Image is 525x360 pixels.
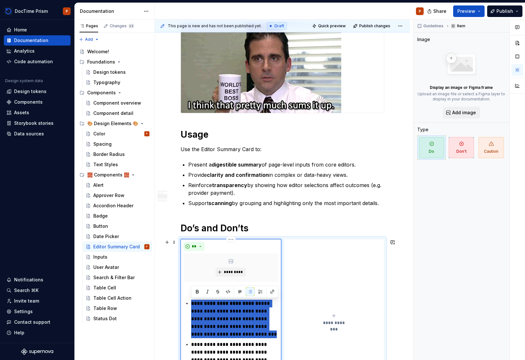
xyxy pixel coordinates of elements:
[87,172,129,178] div: 🧱 Components 🧱
[4,296,71,306] a: Invite team
[14,277,43,283] div: Notifications
[14,58,53,65] div: Code automation
[207,172,269,178] strong: clarity and confirmation
[21,348,53,355] svg: Supernova Logo
[188,181,384,197] p: Reinforce by showing how editor selections affect outcomes (e.g. provider payment).
[77,88,152,98] div: Components
[77,47,152,57] a: Welcome!
[93,69,126,75] div: Design tokens
[83,108,152,118] a: Component detail
[5,78,43,83] div: Design system data
[83,293,152,303] a: Table Cell Action
[93,244,140,250] div: Editor Summary Card
[93,79,120,86] div: Typography
[83,242,152,252] a: Editor Summary CardP
[93,100,141,106] div: Component overview
[66,9,68,14] div: P
[77,35,101,44] button: Add
[83,262,152,272] a: User Avatar
[93,285,116,291] div: Table Cell
[14,37,48,44] div: Documentation
[93,264,119,270] div: User Avatar
[93,254,107,260] div: Inputs
[93,161,118,168] div: Text Styles
[4,35,71,46] a: Documentation
[83,283,152,293] a: Table Cell
[417,36,430,43] div: Image
[93,182,104,188] div: Alert
[449,137,474,158] span: Don't
[14,287,38,294] div: Search ⌘K
[424,5,451,17] button: Share
[87,90,116,96] div: Components
[93,305,117,312] div: Table Row
[77,47,152,324] div: Page tree
[188,171,384,179] p: Provide in complex or data-heavy views.
[212,182,247,188] strong: transparency
[4,56,71,67] a: Code automation
[93,274,135,281] div: Search & Filter Bar
[487,5,522,17] button: Publish
[87,59,115,65] div: Foundations
[4,7,12,15] img: 90418a54-4231-473e-b32d-b3dd03b28af1.png
[14,319,50,325] div: Contact support
[14,27,27,33] div: Home
[93,223,108,229] div: Button
[83,190,152,201] a: Approver Row
[433,8,446,14] span: Share
[443,107,480,118] button: Add image
[83,67,152,77] a: Design tokens
[417,91,505,102] p: Upload an image file or select a Figma layer to display in your documentation.
[310,21,349,30] button: Quick preview
[14,109,29,116] div: Assets
[83,129,152,139] a: ColorP
[128,23,134,29] span: 23
[15,8,48,14] div: DocTime Prism
[83,98,152,108] a: Component overview
[4,328,71,338] button: Help
[14,131,44,137] div: Data sources
[181,22,341,113] img: ecfff703-b8c5-4814-9765-3d1795349269.gif
[93,192,124,199] div: Approver Row
[4,97,71,107] a: Components
[83,221,152,231] a: Button
[212,161,262,168] strong: digestible summary
[478,137,504,158] span: Caution
[415,21,446,30] button: Guidelines
[93,213,108,219] div: Badge
[93,131,105,137] div: Color
[83,272,152,283] a: Search & Filter Bar
[77,57,152,67] div: Foundations
[4,285,71,296] button: Search ⌘K
[430,85,493,90] p: Display an image or Figma frame
[4,129,71,139] a: Data sources
[419,137,444,158] span: Do
[188,161,384,168] p: Present a of page-level inputs from core editors.
[93,141,112,147] div: Spacing
[87,48,109,55] div: Welcome!
[351,21,393,30] button: Publish changes
[275,23,284,29] span: Draft
[93,295,131,301] div: Table Cell Action
[93,151,125,158] div: Border Radius
[417,135,446,160] button: Do
[83,201,152,211] a: Accordion Header
[4,107,71,118] a: Assets
[93,315,117,322] div: Status Dot
[85,37,93,42] span: Add
[14,99,43,105] div: Components
[423,23,444,29] span: Guidelines
[417,126,428,133] div: Type
[77,170,152,180] div: 🧱 Components 🧱
[83,313,152,324] a: Status Dot
[419,9,421,14] div: P
[208,200,232,206] strong: scanning
[477,135,505,160] button: Caution
[14,88,47,95] div: Design tokens
[110,23,134,29] div: Changes
[452,109,476,116] span: Add image
[83,77,152,88] a: Typography
[4,25,71,35] a: Home
[457,8,475,14] span: Preview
